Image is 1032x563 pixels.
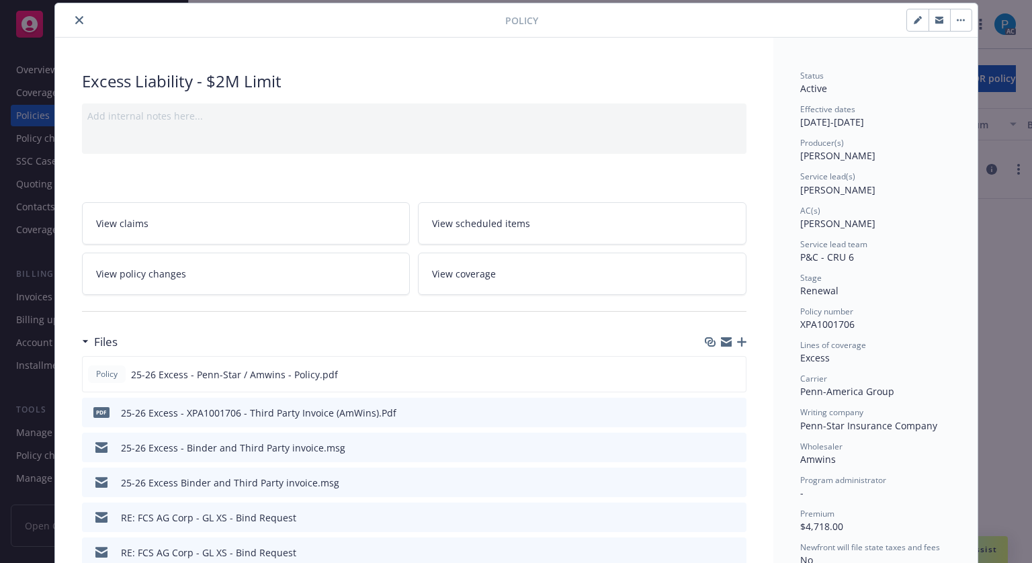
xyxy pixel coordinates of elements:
[800,385,894,398] span: Penn-America Group
[800,103,855,115] span: Effective dates
[800,70,824,81] span: Status
[800,318,855,331] span: XPA1001706
[800,542,940,553] span: Newfront will file state taxes and fees
[800,82,827,95] span: Active
[800,103,951,129] div: [DATE] - [DATE]
[800,441,843,452] span: Wholesaler
[800,486,804,499] span: -
[82,333,118,351] div: Files
[729,406,741,420] button: preview file
[82,70,746,93] div: Excess Liability - $2M Limit
[800,520,843,533] span: $4,718.00
[729,511,741,525] button: preview file
[96,216,148,230] span: View claims
[707,476,718,490] button: download file
[800,251,854,263] span: P&C - CRU 6
[432,216,530,230] span: View scheduled items
[729,476,741,490] button: preview file
[707,406,718,420] button: download file
[94,333,118,351] h3: Files
[800,339,866,351] span: Lines of coverage
[121,511,296,525] div: RE: FCS AG Corp - GL XS - Bind Request
[800,373,827,384] span: Carrier
[800,149,875,162] span: [PERSON_NAME]
[729,441,741,455] button: preview file
[93,368,120,380] span: Policy
[800,217,875,230] span: [PERSON_NAME]
[800,508,834,519] span: Premium
[800,351,951,365] div: Excess
[800,406,863,418] span: Writing company
[418,202,746,245] a: View scheduled items
[707,441,718,455] button: download file
[121,476,339,490] div: 25-26 Excess Binder and Third Party invoice.msg
[800,419,937,432] span: Penn-Star Insurance Company
[800,239,867,250] span: Service lead team
[800,453,836,466] span: Amwins
[707,367,718,382] button: download file
[800,306,853,317] span: Policy number
[121,441,345,455] div: 25-26 Excess - Binder and Third Party invoice.msg
[800,137,844,148] span: Producer(s)
[71,12,87,28] button: close
[87,109,741,123] div: Add internal notes here...
[505,13,538,28] span: Policy
[800,284,838,297] span: Renewal
[729,546,741,560] button: preview file
[800,171,855,182] span: Service lead(s)
[82,202,411,245] a: View claims
[800,183,875,196] span: [PERSON_NAME]
[728,367,740,382] button: preview file
[121,406,396,420] div: 25-26 Excess - XPA1001706 - Third Party Invoice (AmWins).Pdf
[121,546,296,560] div: RE: FCS AG Corp - GL XS - Bind Request
[707,546,718,560] button: download file
[800,205,820,216] span: AC(s)
[82,253,411,295] a: View policy changes
[93,407,110,417] span: Pdf
[800,272,822,284] span: Stage
[96,267,186,281] span: View policy changes
[707,511,718,525] button: download file
[432,267,496,281] span: View coverage
[131,367,338,382] span: 25-26 Excess - Penn-Star / Amwins - Policy.pdf
[800,474,886,486] span: Program administrator
[418,253,746,295] a: View coverage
